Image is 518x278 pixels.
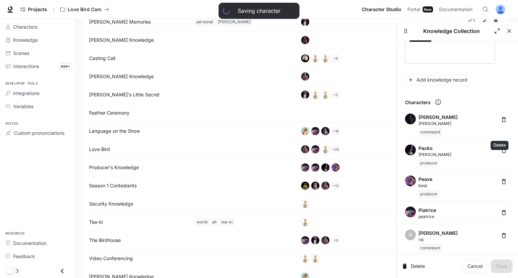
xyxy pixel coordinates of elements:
[331,127,340,135] div: + 16
[311,254,320,263] div: Paul
[89,164,179,171] p: Producer's Knowledge
[3,34,73,46] a: Knowledge
[321,145,330,154] div: Raj
[301,54,309,62] img: 05fdc9f7-5d96-4cb7-b358-5fa57113df3b-1024.webp
[321,145,329,153] img: default_avatar.webp
[331,181,340,190] div: + 13
[332,163,340,172] img: 6e83d974-fdec-45eb-90ab-f8ead3eaedf5-1024.webp
[498,145,510,167] span: Delete
[321,181,330,190] div: Chad
[55,264,70,278] button: Close drawer
[28,7,47,12] span: Projects
[311,54,319,62] img: default_avatar.webp
[6,267,13,274] span: Dark mode toggle
[13,63,39,70] span: Interactions
[301,127,309,135] img: ac0b2a99-bb12-4539-9b32-6863b7d69005-1024.webp
[311,163,320,172] div: Piatrice (copy)
[301,236,310,245] div: Piatrice
[221,219,233,225] p: tea-ki
[321,127,330,135] div: Mabel
[301,182,309,190] img: b27f09cf-f6ca-4477-9921-58771cb8f779-1024.webp
[321,54,329,62] img: default_avatar.webp
[439,5,472,14] span: Documentation
[321,127,329,135] img: 5aef8e48-fac0-4870-b1f4-72101937b3c0-1024.webp
[419,159,441,167] span: producer
[491,141,509,150] div: Delete
[498,114,510,136] span: Delete
[301,199,310,208] div: Pete
[321,163,329,172] img: 9cba4abe-1238-429f-96d5-ac9d36dd000c-1024.webp
[13,50,29,57] span: Scenes
[3,250,73,262] a: Feedback
[13,90,39,97] span: Integrations
[89,73,179,80] p: Chad Knowledge
[311,145,320,154] div: Piatrice
[3,87,73,99] a: Integrations
[419,207,436,214] p: Piatrice
[210,218,220,226] span: all
[57,3,112,16] button: All workspaces
[311,54,320,63] div: Priscilla
[13,103,33,110] span: Variables
[420,191,438,197] p: producer
[405,114,416,124] img: Milton
[89,55,179,62] p: Casting Call
[420,129,440,135] p: contestant
[419,244,443,252] span: contestant
[400,25,412,37] button: Drag to resize
[419,214,436,220] p: peatrice
[3,100,73,112] a: Variables
[321,91,329,99] img: default_avatar.webp
[195,218,210,226] span: world
[362,5,401,14] span: Character Studio
[419,237,458,243] p: raj
[58,63,73,70] span: 999+
[301,72,309,81] img: 1149437b-6d7d-4590-8612-a53117116639-1024.webp
[301,36,310,44] div: Camila
[331,163,340,172] div: Peave
[405,99,431,106] p: Characters
[311,182,319,190] img: c757a147-8db4-4530-a867-afdd75bfb996-1024.webp
[405,74,471,86] button: Add knowledge record
[89,182,179,189] p: Season 1 Contestants
[3,47,73,59] a: Scenes
[331,236,340,245] div: + 5
[301,254,310,263] div: Priscilla
[89,237,179,244] p: The Birdhouse
[311,181,320,190] div: Koko
[301,72,310,81] div: Chad
[321,236,329,244] img: 1149437b-6d7d-4590-8612-a53117116639-1024.webp
[331,90,340,99] div: + 2
[419,114,458,121] p: [PERSON_NAME]
[405,207,416,217] img: Piatrice
[311,127,319,135] img: 4a29a4d2-9361-4046-b5d4-9a005d0f6edd-1024.webp
[301,90,310,99] div: Amanda
[301,218,310,226] div: yLoosey Goosey
[419,229,458,237] p: [PERSON_NAME]
[311,91,319,99] img: default_avatar.webp
[197,219,207,225] p: world
[462,259,488,273] a: Cancel
[14,129,64,136] span: Custom pronunciations
[3,60,73,72] a: Interactions
[3,127,73,139] a: Custom pronunciations
[405,229,416,240] div: R
[89,19,179,25] p: Amanda Memories
[89,110,179,116] p: Feather Ceremony
[3,21,73,33] a: Characters
[479,3,492,16] button: Open Command Menu
[301,145,309,153] img: 1149437b-6d7d-4590-8612-a53117116639-1024.webp
[311,236,320,245] div: Amanda
[18,3,50,16] a: Go to projects
[301,254,309,262] img: default_avatar.webp
[407,5,420,14] span: Portal
[412,27,491,35] p: Knowledge Collection
[216,18,254,26] span: amanda
[402,259,425,273] button: Delete Knowledge
[301,18,309,26] img: 3fc632af-5709-41a3-9448-cd88f31dc392-1024.webp
[13,36,38,43] span: Knowledge
[419,152,451,158] p: [PERSON_NAME]
[311,236,319,244] img: 3fc632af-5709-41a3-9448-cd88f31dc392-1024.webp
[301,18,310,26] div: Amanda
[13,240,47,247] span: Documentation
